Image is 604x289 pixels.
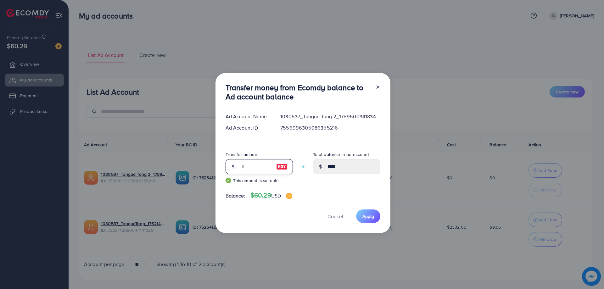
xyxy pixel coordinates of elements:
img: image [276,163,288,170]
label: Transfer amount [226,151,259,158]
small: This amount is suitable [226,177,293,184]
button: Apply [356,209,380,223]
img: image [286,193,292,199]
h4: $60.29 [250,192,292,199]
h3: Transfer money from Ecomdy balance to Ad account balance [226,83,370,101]
div: Ad Account ID [221,124,276,131]
button: Cancel [320,209,351,223]
div: 7556996305986355216 [275,124,385,131]
span: Balance: [226,192,245,199]
span: Apply [362,213,374,220]
div: Ad Account Name [221,113,276,120]
span: USD [271,192,281,199]
div: 1030537_Tongue Tang 2_1759500341834 [275,113,385,120]
span: Cancel [327,213,343,220]
label: Total balance in ad account [313,151,369,158]
img: guide [226,178,231,183]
